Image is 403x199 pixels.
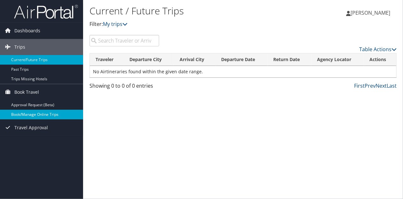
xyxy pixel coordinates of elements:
span: Dashboards [14,23,40,39]
div: Showing 0 to 0 of 0 entries [89,82,159,93]
span: [PERSON_NAME] [351,9,390,16]
p: Filter: [89,20,294,28]
span: Trips [14,39,25,55]
a: [PERSON_NAME] [346,3,397,22]
img: airportal-logo.png [14,4,78,19]
a: Table Actions [359,46,397,53]
th: Agency Locator: activate to sort column ascending [311,53,364,66]
span: Travel Approval [14,120,48,136]
th: Departure City: activate to sort column ascending [124,53,174,66]
span: Book Travel [14,84,39,100]
th: Traveler: activate to sort column ascending [90,53,124,66]
a: Prev [365,82,376,89]
a: My trips [103,20,128,28]
th: Actions [364,53,396,66]
a: First [354,82,365,89]
a: Last [387,82,397,89]
a: Next [376,82,387,89]
h1: Current / Future Trips [89,4,294,18]
input: Search Traveler or Arrival City [89,35,159,46]
th: Departure Date: activate to sort column descending [215,53,267,66]
td: No Airtineraries found within the given date range. [90,66,396,77]
th: Return Date: activate to sort column ascending [268,53,312,66]
th: Arrival City: activate to sort column ascending [174,53,215,66]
